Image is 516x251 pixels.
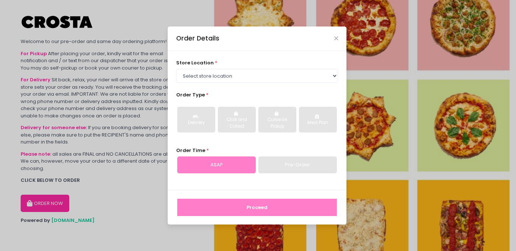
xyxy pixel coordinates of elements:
[176,33,219,43] div: Order Details
[334,36,338,40] button: Close
[177,199,337,216] button: Proceed
[258,107,296,132] button: Curbside Pickup
[182,120,210,126] div: Delivery
[177,107,215,132] button: Delivery
[176,147,205,154] span: Order Time
[304,120,332,126] div: Meal Plan
[218,107,256,132] button: Click and Collect
[264,117,291,130] div: Curbside Pickup
[223,117,251,130] div: Click and Collect
[176,91,205,98] span: Order Type
[176,59,214,66] span: store location
[299,107,337,132] button: Meal Plan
